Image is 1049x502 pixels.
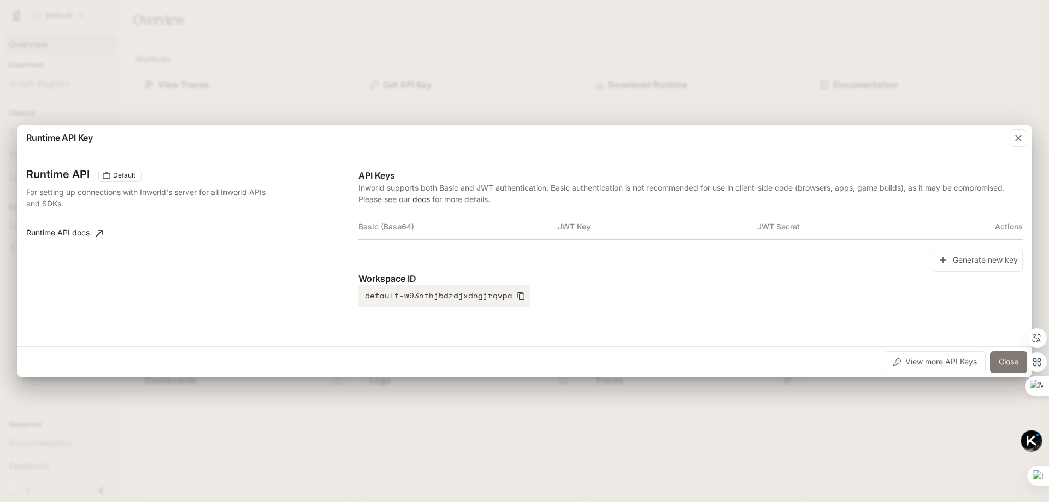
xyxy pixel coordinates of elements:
[885,351,986,373] button: View more API Keys
[98,169,142,182] div: These keys will apply to your current workspace only
[26,131,93,144] p: Runtime API Key
[358,182,1023,205] p: Inworld supports both Basic and JWT authentication. Basic authentication is not recommended for u...
[358,214,558,240] th: Basic (Base64)
[558,214,757,240] th: JWT Key
[109,170,140,180] span: Default
[358,169,1023,182] p: API Keys
[26,186,269,209] p: For setting up connections with Inworld's server for all Inworld APIs and SDKs.
[358,272,1023,285] p: Workspace ID
[412,194,430,204] a: docs
[757,214,957,240] th: JWT Secret
[358,285,530,307] button: default-w93nthj5dzdjxdngjrqvpa
[990,351,1027,373] button: Close
[26,169,90,180] h3: Runtime API
[22,222,107,244] a: Runtime API docs
[933,249,1023,272] button: Generate new key
[956,214,1023,240] th: Actions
